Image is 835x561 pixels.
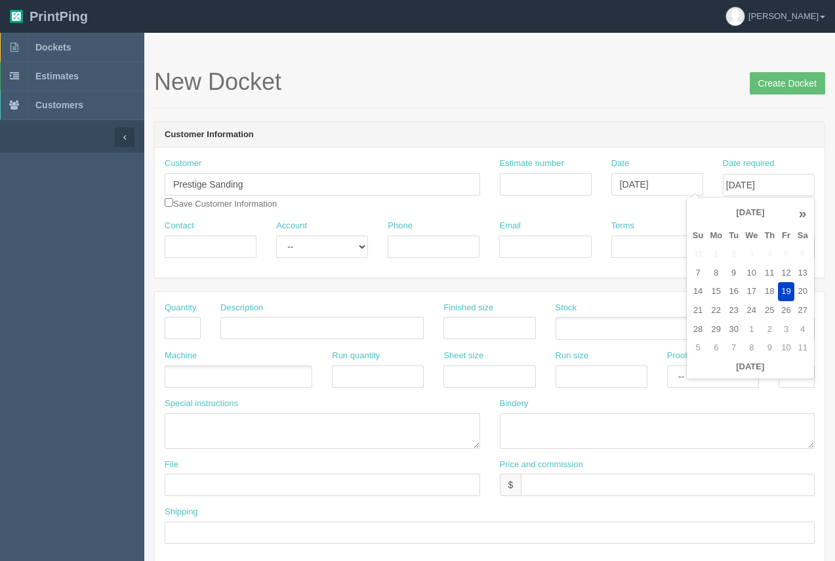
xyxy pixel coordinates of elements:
label: Account [276,220,307,232]
label: Email [499,220,521,232]
td: 11 [761,264,778,283]
img: avatar_default-7531ab5dedf162e01f1e0bb0964e6a185e93c5c22dfe317fb01d7f8cd2b1632c.jpg [726,7,744,26]
label: Stock [556,302,577,314]
td: 28 [689,320,707,339]
img: logo-3e63b451c926e2ac314895c53de4908e5d424f24456219fb08d385ab2e579770.png [10,10,23,23]
th: Th [761,226,778,245]
label: Special instructions [165,398,238,410]
td: 6 [794,245,811,264]
h1: New Docket [154,69,825,95]
td: 17 [742,282,761,301]
td: 12 [778,264,794,283]
td: 9 [725,264,742,283]
td: 18 [761,282,778,301]
td: 20 [794,282,811,301]
td: 29 [706,320,725,339]
th: Su [689,226,707,245]
td: 11 [794,339,811,358]
label: Bindery [500,398,529,410]
label: Shipping [165,506,198,518]
td: 14 [689,282,707,301]
td: 2 [725,245,742,264]
td: 5 [778,245,794,264]
label: Sheet size [443,350,483,362]
th: [DATE] [689,358,811,377]
td: 9 [761,339,778,358]
td: 21 [689,301,707,320]
div: Save Customer Information [165,157,480,210]
td: 25 [761,301,778,320]
label: Quantity [165,302,196,314]
th: » [794,200,811,226]
label: Finished size [443,302,493,314]
td: 7 [725,339,742,358]
label: Estimate number [500,157,564,170]
td: 22 [706,301,725,320]
td: 4 [794,320,811,339]
td: 8 [742,339,761,358]
td: 5 [689,339,707,358]
td: 1 [706,245,725,264]
td: 10 [778,339,794,358]
td: 15 [706,282,725,301]
label: Proof [667,350,687,362]
label: Description [220,302,263,314]
th: Sa [794,226,811,245]
label: Terms [611,220,634,232]
label: Date [611,157,629,170]
td: 3 [778,320,794,339]
span: Dockets [35,42,71,52]
span: Estimates [35,71,79,81]
td: 10 [742,264,761,283]
th: We [742,226,761,245]
td: 27 [794,301,811,320]
td: 13 [794,264,811,283]
td: 7 [689,264,707,283]
label: Contact [165,220,194,232]
td: 3 [742,245,761,264]
label: Customer [165,157,201,170]
td: 19 [778,282,794,301]
label: Machine [165,350,197,362]
input: Create Docket [750,72,825,94]
label: Run quantity [332,350,380,362]
div: $ [500,474,521,496]
label: File [165,459,178,471]
span: Customers [35,100,83,110]
label: Date required [723,157,775,170]
input: Enter customer name [165,173,480,196]
label: Run size [556,350,589,362]
th: Fr [778,226,794,245]
td: 4 [761,245,778,264]
td: 31 [689,245,707,264]
td: 8 [706,264,725,283]
td: 6 [706,339,725,358]
header: Customer Information [155,122,825,148]
td: 26 [778,301,794,320]
label: Phone [388,220,413,232]
th: Mo [706,226,725,245]
td: 1 [742,320,761,339]
td: 24 [742,301,761,320]
th: Tu [725,226,742,245]
td: 30 [725,320,742,339]
td: 2 [761,320,778,339]
td: 16 [725,282,742,301]
td: 23 [725,301,742,320]
th: [DATE] [706,200,794,226]
label: Price and commission [500,459,583,471]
